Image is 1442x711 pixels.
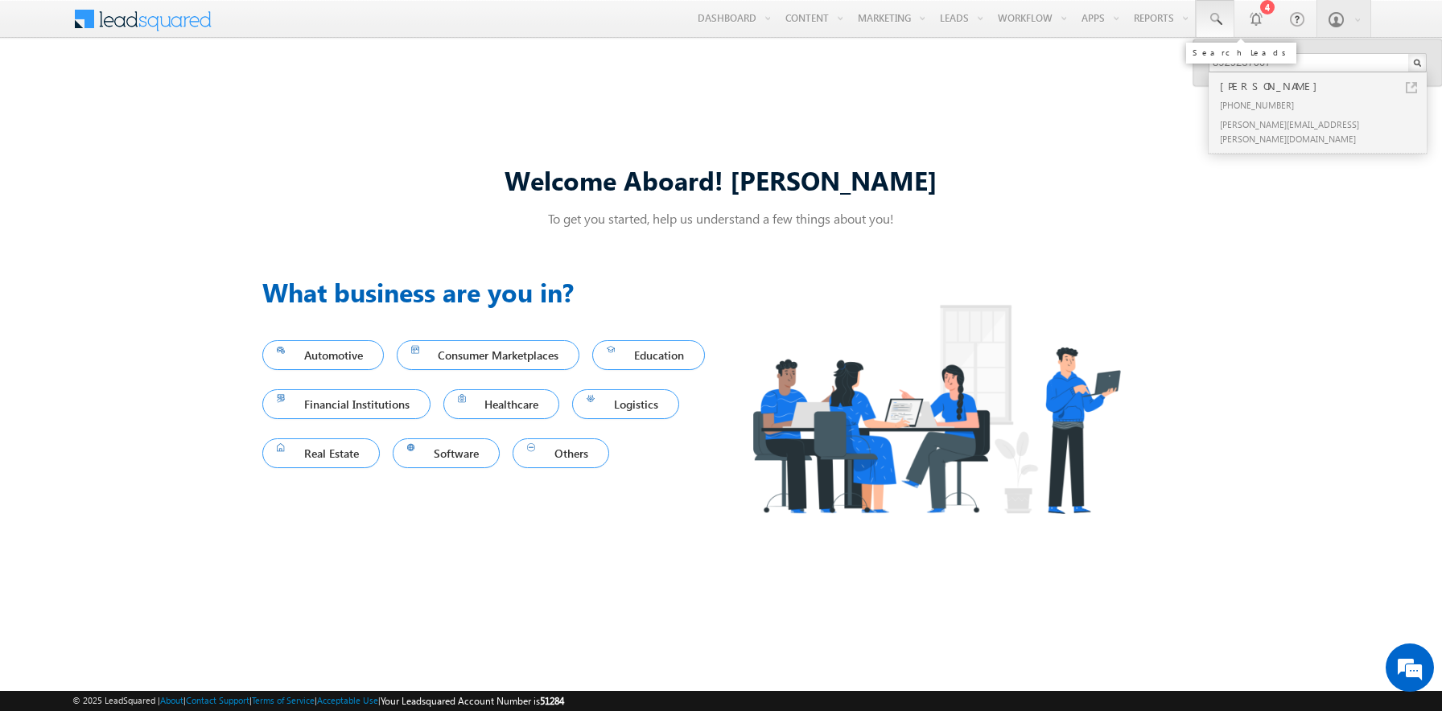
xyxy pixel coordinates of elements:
[587,393,665,415] span: Logistics
[72,693,564,709] span: © 2025 LeadSquared | | | | |
[1209,53,1427,72] input: Search Leads
[186,695,249,705] a: Contact Support
[262,210,1180,227] p: To get you started, help us understand a few things about you!
[252,695,315,705] a: Terms of Service
[317,695,378,705] a: Acceptable Use
[540,695,564,707] span: 51284
[527,442,595,464] span: Others
[262,273,721,311] h3: What business are you in?
[407,442,486,464] span: Software
[1217,77,1432,95] div: [PERSON_NAME]
[1217,114,1432,148] div: [PERSON_NAME][EMAIL_ADDRESS][PERSON_NAME][DOMAIN_NAME]
[458,393,546,415] span: Healthcare
[381,695,564,707] span: Your Leadsquared Account Number is
[277,344,369,366] span: Automotive
[160,695,183,705] a: About
[1193,47,1290,57] div: Search Leads
[262,162,1180,197] div: Welcome Aboard! [PERSON_NAME]
[1217,95,1432,114] div: [PHONE_NUMBER]
[277,393,416,415] span: Financial Institutions
[411,344,566,366] span: Consumer Marketplaces
[607,344,690,366] span: Education
[721,273,1151,545] img: Industry.png
[277,442,365,464] span: Real Estate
